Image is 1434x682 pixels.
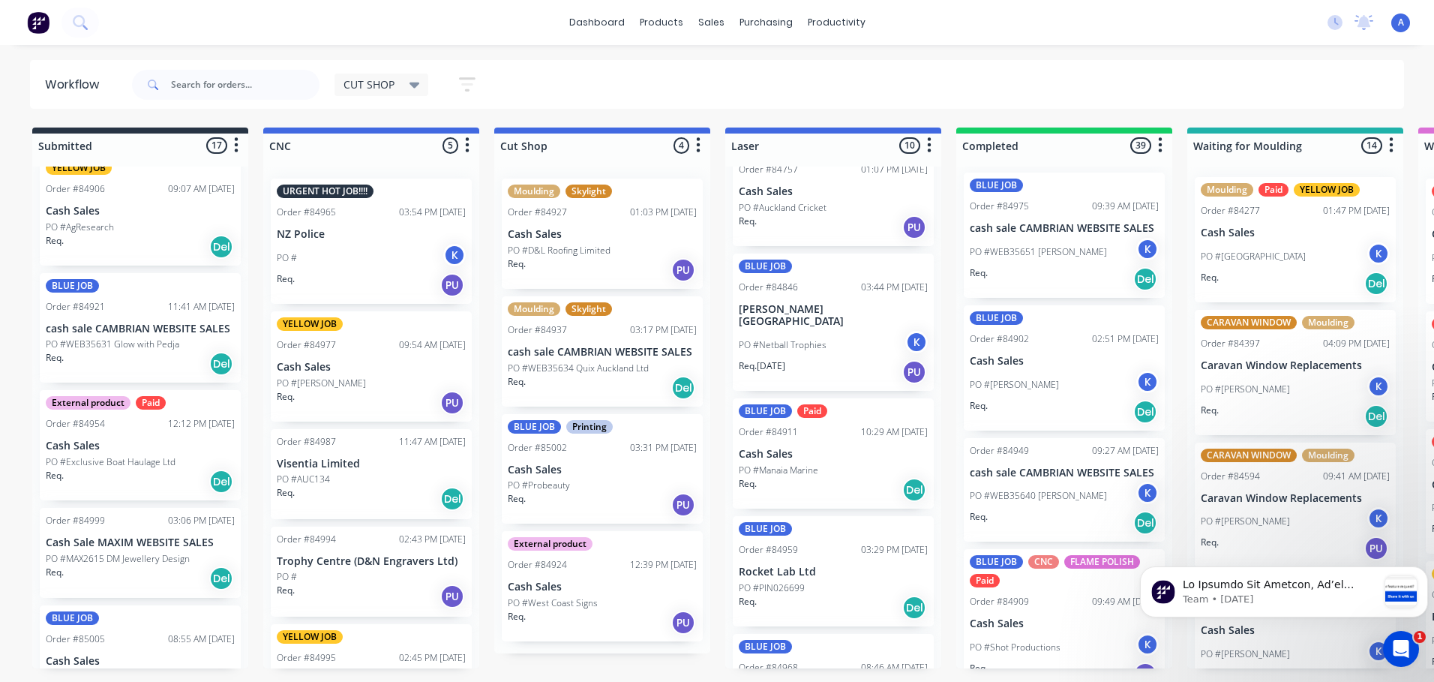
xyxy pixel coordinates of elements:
[277,473,330,486] p: PO #AUC134
[209,566,233,590] div: Del
[739,185,928,198] p: Cash Sales
[1323,470,1390,483] div: 09:41 AM [DATE]
[277,272,295,286] p: Req.
[27,11,49,34] img: Factory
[440,584,464,608] div: PU
[399,533,466,546] div: 02:43 PM [DATE]
[739,581,805,595] p: PO #PIN026699
[46,632,105,646] div: Order #85005
[1414,631,1426,643] span: 1
[733,398,934,509] div: BLUE JOBPaidOrder #8491110:29 AM [DATE]Cash SalesPO #Manaia MarineReq.Del
[1136,482,1159,504] div: K
[46,566,64,579] p: Req.
[964,173,1165,298] div: BLUE JOBOrder #8497509:39 AM [DATE]cash sale CAMBRIAN WEBSITE SALESPO #WEB35651 [PERSON_NAME]KReq...
[46,338,179,351] p: PO #WEB35631 Glow with Pedja
[1201,515,1290,528] p: PO #[PERSON_NAME]
[168,417,235,431] div: 12:12 PM [DATE]
[1364,272,1388,296] div: Del
[46,440,235,452] p: Cash Sales
[277,486,295,500] p: Req.
[739,201,826,215] p: PO #Auckland Cricket
[970,510,988,524] p: Req.
[1201,492,1390,505] p: Caravan Window Replacements
[970,355,1159,368] p: Cash Sales
[508,257,526,271] p: Req.
[1294,183,1360,197] div: YELLOW JOB
[739,448,928,461] p: Cash Sales
[1201,359,1390,372] p: Caravan Window Replacements
[277,317,343,331] div: YELLOW JOB
[1133,511,1157,535] div: Del
[565,185,612,198] div: Skylight
[739,260,792,273] div: BLUE JOB
[905,331,928,353] div: K
[46,611,99,625] div: BLUE JOB
[440,391,464,415] div: PU
[739,281,798,294] div: Order #84846
[508,441,567,455] div: Order #85002
[502,414,703,524] div: BLUE JOBPrintingOrder #8500203:31 PM [DATE]Cash SalesPO #ProbeautyReq.PU
[671,258,695,282] div: PU
[168,632,235,646] div: 08:55 AM [DATE]
[1136,371,1159,393] div: K
[970,222,1159,235] p: cash sale CAMBRIAN WEBSITE SALES
[733,136,934,246] div: Order #8475701:07 PM [DATE]Cash SalesPO #Auckland CricketReq.PU
[399,206,466,219] div: 03:54 PM [DATE]
[739,303,928,329] p: [PERSON_NAME][GEOGRAPHIC_DATA]
[970,595,1029,608] div: Order #84909
[46,469,64,482] p: Req.
[970,245,1107,259] p: PO #WEB35651 [PERSON_NAME]
[171,70,319,100] input: Search for orders...
[970,467,1159,479] p: cash sale CAMBRIAN WEBSITE SALES
[508,362,649,375] p: PO #WEB35634 Quix Auckland Ltd
[1367,507,1390,530] div: K
[800,11,873,34] div: productivity
[271,179,472,304] div: URGENT HOT JOB!!!!Order #8496503:54 PM [DATE]NZ PolicePO #KReq.PU
[1302,316,1354,329] div: Moulding
[508,610,526,623] p: Req.
[970,489,1107,503] p: PO #WEB35640 [PERSON_NAME]
[271,527,472,617] div: Order #8499402:43 PM [DATE]Trophy Centre (D&N Engravers Ltd)PO #Req.PU
[739,661,798,674] div: Order #84968
[1398,16,1404,29] span: A
[1195,310,1396,435] div: CARAVAN WINDOWMouldingOrder #8439704:09 PM [DATE]Caravan Window ReplacementsPO #[PERSON_NAME]KReq...
[1367,242,1390,265] div: K
[970,662,988,675] p: Req.
[970,179,1023,192] div: BLUE JOB
[1133,400,1157,424] div: Del
[1092,332,1159,346] div: 02:51 PM [DATE]
[861,425,928,439] div: 10:29 AM [DATE]
[508,206,567,219] div: Order #84927
[399,435,466,449] div: 11:47 AM [DATE]
[1064,555,1140,569] div: FLAME POLISH
[46,300,105,314] div: Order #84921
[739,163,798,176] div: Order #84757
[733,516,934,626] div: BLUE JOBOrder #8495903:29 PM [DATE]Rocket Lab LtdPO #PIN026699Req.Del
[1201,470,1260,483] div: Order #84594
[343,77,394,92] span: CUT SHOP
[46,351,64,365] p: Req.
[1201,647,1290,661] p: PO #[PERSON_NAME]
[739,464,818,477] p: PO #Manaia Marine
[40,390,241,500] div: External productPaidOrder #8495412:12 PM [DATE]Cash SalesPO #Exclusive Boat Haulage LtdReq.Del
[277,555,466,568] p: Trophy Centre (D&N Engravers Ltd)
[40,508,241,598] div: Order #8499903:06 PM [DATE]Cash Sale MAXIM WEBSITE SALESPO #MAX2615 DM Jewellery DesignReq.Del
[970,332,1029,346] div: Order #84902
[970,399,988,413] p: Req.
[508,244,610,257] p: PO #D&L Roofing Limited
[277,185,373,198] div: URGENT HOT JOB!!!!
[440,487,464,511] div: Del
[277,570,297,584] p: PO #
[49,56,244,70] p: Message from Team, sent 2w ago
[739,595,757,608] p: Req.
[1201,204,1260,218] div: Order #84277
[970,200,1029,213] div: Order #84975
[502,179,703,289] div: MouldingSkylightOrder #8492701:03 PM [DATE]Cash SalesPO #D&L Roofing LimitedReq.PU
[46,655,235,668] p: Cash Sales
[508,323,567,337] div: Order #84937
[565,302,612,316] div: Skylight
[502,296,703,407] div: MouldingSkylightOrder #8493703:17 PM [DATE]cash sale CAMBRIAN WEBSITE SALESPO #WEB35634 Quix Auck...
[168,182,235,196] div: 09:07 AM [DATE]
[209,470,233,494] div: Del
